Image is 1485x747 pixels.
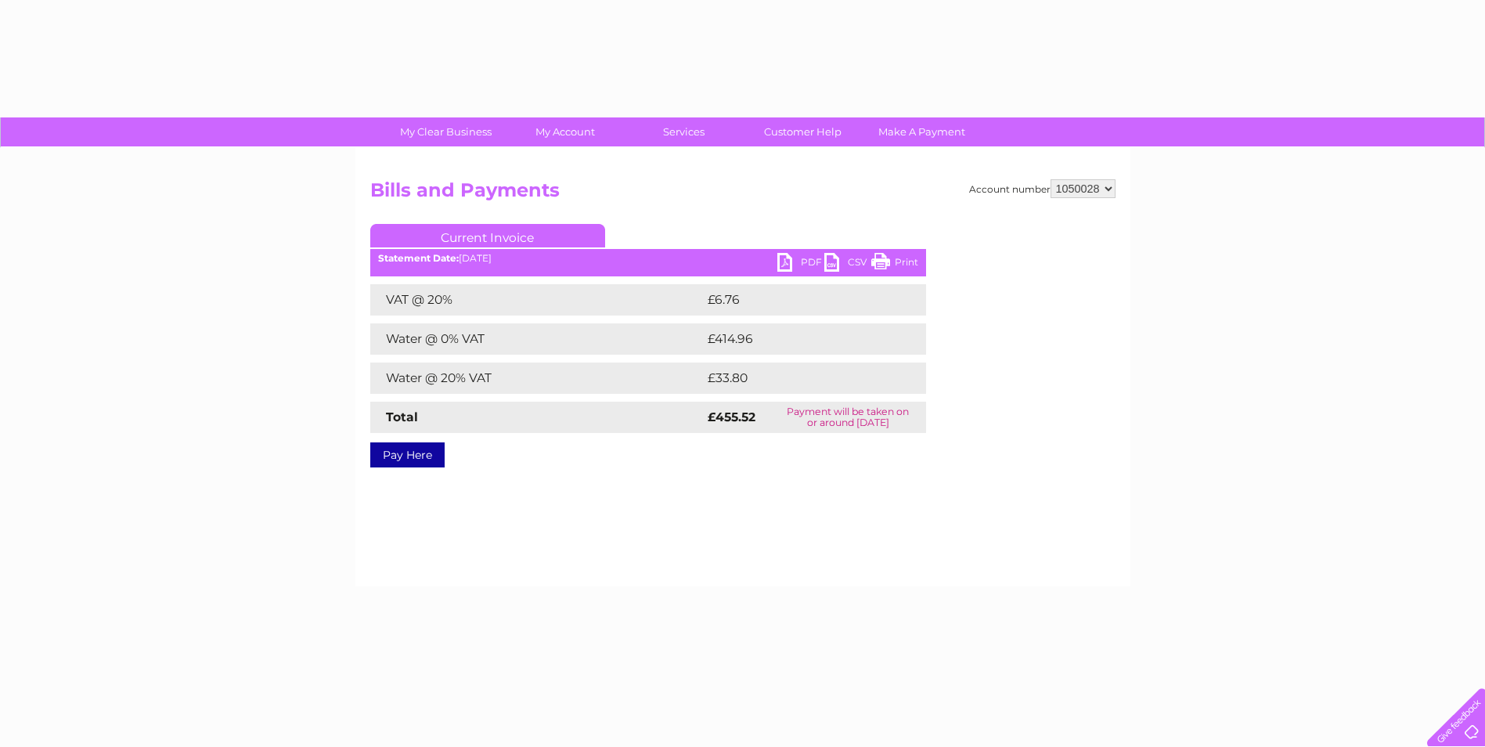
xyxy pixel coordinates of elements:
[704,284,889,316] td: £6.76
[777,253,824,276] a: PDF
[370,253,926,264] div: [DATE]
[619,117,748,146] a: Services
[381,117,510,146] a: My Clear Business
[370,323,704,355] td: Water @ 0% VAT
[378,252,459,264] b: Statement Date:
[704,363,895,394] td: £33.80
[370,442,445,467] a: Pay Here
[370,179,1116,209] h2: Bills and Payments
[370,224,605,247] a: Current Invoice
[386,410,418,424] strong: Total
[500,117,629,146] a: My Account
[708,410,755,424] strong: £455.52
[770,402,926,433] td: Payment will be taken on or around [DATE]
[969,179,1116,198] div: Account number
[738,117,867,146] a: Customer Help
[857,117,986,146] a: Make A Payment
[704,323,898,355] td: £414.96
[370,284,704,316] td: VAT @ 20%
[871,253,918,276] a: Print
[370,363,704,394] td: Water @ 20% VAT
[824,253,871,276] a: CSV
